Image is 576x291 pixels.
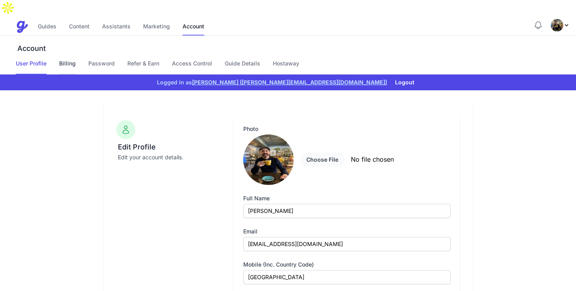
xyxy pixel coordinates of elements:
[243,228,450,235] label: Email
[88,60,115,75] a: Password
[16,60,47,75] a: User Profile
[273,60,299,75] a: Hostaway
[243,125,450,133] label: Photo
[243,194,450,202] label: Full Name
[157,78,387,86] span: Logged in as
[16,21,28,33] img: Guestive Guides
[16,44,576,53] h3: Account
[118,153,223,161] p: Edit your account details.
[143,19,170,35] a: Marketing
[102,19,130,35] a: Assistants
[225,60,260,75] a: Guide Details
[533,21,543,30] button: Notifications
[183,19,204,35] a: Account
[390,76,419,89] button: Logout
[243,270,450,284] input: +447592780624
[59,60,76,75] a: Billing
[551,19,563,32] img: 5fncu2069akabqqlnd639ivc7mg7
[69,19,89,35] a: Content
[551,19,570,32] div: Profile Menu
[243,134,294,185] img: 00_Ant_Profile.webp
[172,60,212,75] a: Access Control
[192,79,387,86] a: [PERSON_NAME] ([PERSON_NAME][EMAIL_ADDRESS][DOMAIN_NAME])
[118,142,223,152] h3: Edit Profile
[243,237,450,251] input: you@example.com
[127,60,159,75] a: Refer & Earn
[243,204,450,218] input: Brian Chesky
[243,261,450,269] label: Mobile (inc. country code)
[38,19,56,35] a: Guides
